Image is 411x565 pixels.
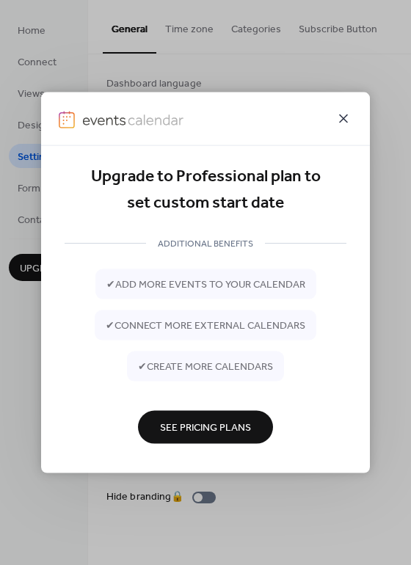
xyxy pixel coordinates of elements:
img: logo-type [82,111,183,128]
span: ADDITIONAL BENEFITS [146,236,265,252]
span: See Pricing Plans [160,420,251,436]
span: ✔ create more calendars [138,360,273,375]
img: logo-icon [59,111,75,128]
span: ✔ add more events to your calendar [106,277,305,293]
div: Upgrade to Professional plan to set custom start date [65,164,346,217]
button: See Pricing Plans [138,410,273,443]
span: ✔ connect more external calendars [106,318,305,334]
